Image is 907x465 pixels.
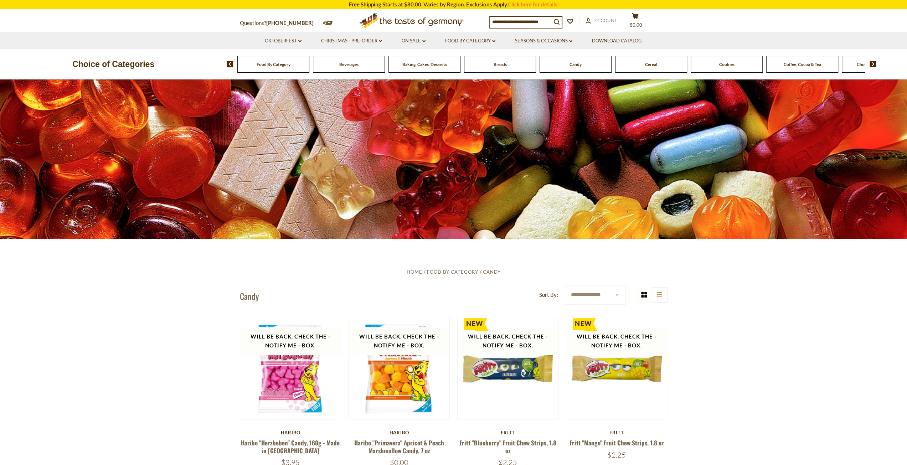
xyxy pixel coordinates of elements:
a: Baking, Cakes, Desserts [402,62,447,67]
a: Food By Category [257,62,290,67]
a: Fritt "Blueberry" Fruit Chew Strips, 1.8 oz [459,438,556,455]
a: Coffee, Cocoa & Tea [784,62,821,67]
a: Beverages [339,62,359,67]
img: Haribo "Primavera" Apricot & Peach Marshmallow Candy, 7 oz [349,318,450,419]
div: Haribo [349,430,450,435]
img: Fritt "Mango" Fruit Chew Strips, 1.8 oz [566,318,667,419]
a: Home [406,269,422,275]
img: previous arrow [227,61,233,67]
a: Food By Category [427,269,478,275]
a: Food By Category [445,37,495,45]
span: $2.25 [607,450,626,459]
a: Chocolate & Marzipan [857,62,899,67]
a: Candy [483,269,501,275]
img: Haribo "Herzbeben" Candy, 160g - Made in Germany [240,318,341,419]
div: Fritt [457,430,559,435]
a: Cookies [719,62,735,67]
a: Breads [494,62,507,67]
div: Fritt [566,430,668,435]
a: Seasons & Occasions [515,37,572,45]
a: Cereal [645,62,657,67]
img: next arrow [870,61,876,67]
a: Oktoberfest [265,37,302,45]
a: On Sale [402,37,426,45]
a: Haribo "Primavera" Apricot & Peach Marshmallow Candy, 7 oz [354,438,444,455]
button: $0.00 [625,13,646,31]
img: Fritt "Blueberry" Fruit Chew Strips, 1.8 oz [458,318,558,419]
div: Haribo [240,430,341,435]
a: Fritt "Mango" Fruit Chew Strips, 1.8 oz [570,438,664,447]
label: Sort By: [539,290,558,299]
span: Account [594,17,617,23]
h1: Candy [240,291,259,301]
a: Christmas - PRE-ORDER [321,37,382,45]
a: Download Catalog [592,37,642,45]
span: $0.00 [630,22,642,28]
a: [PHONE_NUMBER] [266,20,314,26]
p: Questions? [240,19,319,28]
a: Candy [570,62,582,67]
a: Account [586,17,617,25]
a: Click here for details. [508,1,558,7]
a: Haribo "Herzbeben" Candy, 160g - Made in [GEOGRAPHIC_DATA] [241,438,340,455]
